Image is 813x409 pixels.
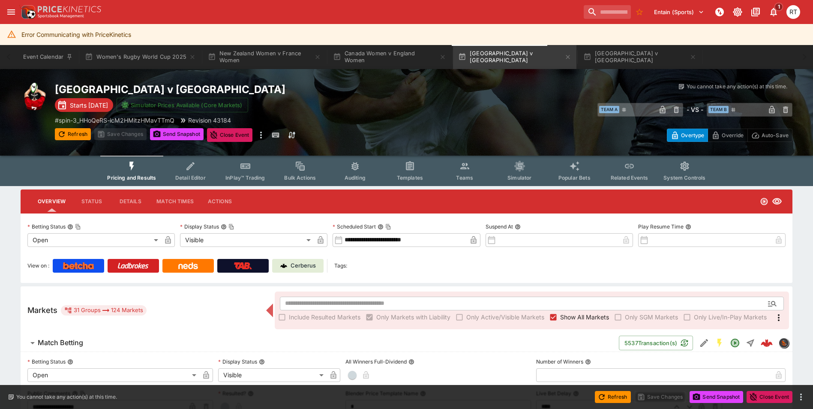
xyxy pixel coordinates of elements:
button: [GEOGRAPHIC_DATA] v [GEOGRAPHIC_DATA] [453,45,576,69]
h2: Copy To Clipboard [55,83,424,96]
img: TabNZ [234,262,252,269]
span: Popular Bets [558,174,591,181]
span: InPlay™ Trading [225,174,265,181]
button: Close Event [207,128,253,142]
button: Copy To Clipboard [385,224,391,230]
button: Betting StatusCopy To Clipboard [67,224,73,230]
button: [GEOGRAPHIC_DATA] v [GEOGRAPHIC_DATA] [578,45,702,69]
button: Copy To Clipboard [228,224,234,230]
button: Edit Detail [696,335,712,351]
div: Start From [667,129,792,142]
h6: Match Betting [38,338,83,347]
button: Close Event [747,391,792,403]
p: Betting Status [27,358,66,365]
label: View on : [27,259,49,273]
button: Open [765,296,780,311]
button: Suspend At [515,224,521,230]
span: System Controls [663,174,705,181]
span: Auditing [345,174,366,181]
button: Richard Tatton [784,3,803,21]
span: Only Live/In-Play Markets [694,313,767,322]
p: Revision 43184 [188,116,231,125]
label: Tags: [334,259,347,273]
span: Simulator [507,174,531,181]
button: 5537Transaction(s) [619,336,693,350]
svg: Open [730,338,740,348]
span: Team B [708,106,729,113]
p: Overtype [681,131,704,140]
button: SGM Enabled [712,335,727,351]
button: Event Calendar [18,45,78,69]
p: Display Status [180,223,219,230]
img: PriceKinetics [38,6,101,12]
button: Simulator Prices Available (Core Markets) [117,98,248,112]
button: All Winners Full-Dividend [408,359,414,365]
button: Select Tenant [649,5,709,19]
p: Display Status [218,358,257,365]
button: NOT Connected to PK [712,4,727,20]
svg: Open [760,197,768,206]
button: Send Snapshot [690,391,743,403]
button: Documentation [748,4,763,20]
p: Number of Winners [536,358,583,365]
button: Auto-Save [747,129,792,142]
button: more [796,392,806,402]
button: Actions [201,191,239,212]
h6: - VS - [687,105,703,114]
p: Starts [DATE] [70,101,108,110]
button: Send Snapshot [150,128,204,140]
button: Scheduled StartCopy To Clipboard [378,224,384,230]
div: Event type filters [100,156,712,186]
span: Include Resulted Markets [289,313,360,322]
div: 31 Groups 124 Markets [64,305,143,316]
p: Suspend At [486,223,513,230]
img: Sportsbook Management [38,14,84,18]
button: Details [111,191,150,212]
button: Straight [743,335,758,351]
div: Error Communicating with PriceKinetics [21,27,131,42]
img: Cerberus [280,262,287,269]
a: 9b50e176-de38-4d00-bf21-d3ad40bd4ad9 [758,334,775,352]
img: Ladbrokes [117,262,149,269]
button: Notifications [766,4,781,20]
svg: Visible [772,196,782,207]
img: Neds [178,262,198,269]
span: Related Events [611,174,648,181]
span: Only Markets with Liability [376,313,450,322]
svg: More [774,313,784,323]
button: Display StatusCopy To Clipboard [221,224,227,230]
div: Richard Tatton [786,5,800,19]
button: Overtype [667,129,708,142]
button: Match Betting [21,334,619,352]
p: Override [722,131,744,140]
div: Visible [180,233,314,247]
p: Cerberus [291,262,316,270]
button: Status [72,191,111,212]
button: more [256,128,266,142]
button: Overview [31,191,72,212]
button: Refresh [595,391,631,403]
div: Visible [218,368,327,382]
p: All Winners Full-Dividend [345,358,407,365]
div: Open [27,233,161,247]
span: Team A [599,106,619,113]
p: Betting Status [27,223,66,230]
button: Play Resume Time [685,224,691,230]
p: Auto-Save [762,131,789,140]
div: sportingsolutions [779,338,789,348]
span: Only Active/Visible Markets [466,313,544,322]
img: Betcha [63,262,94,269]
button: Betting Status [67,359,73,365]
span: Teams [456,174,473,181]
button: Refresh [55,128,91,140]
button: Toggle light/dark mode [730,4,745,20]
button: Override [708,129,747,142]
button: Open [727,335,743,351]
span: Templates [397,174,423,181]
button: Canada Women v England Women [328,45,451,69]
p: You cannot take any action(s) at this time. [687,83,787,90]
span: 1 [774,3,783,11]
button: New Zealand Women v France Women [203,45,326,69]
img: rugby_union.png [21,83,48,110]
span: Pricing and Results [107,174,156,181]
